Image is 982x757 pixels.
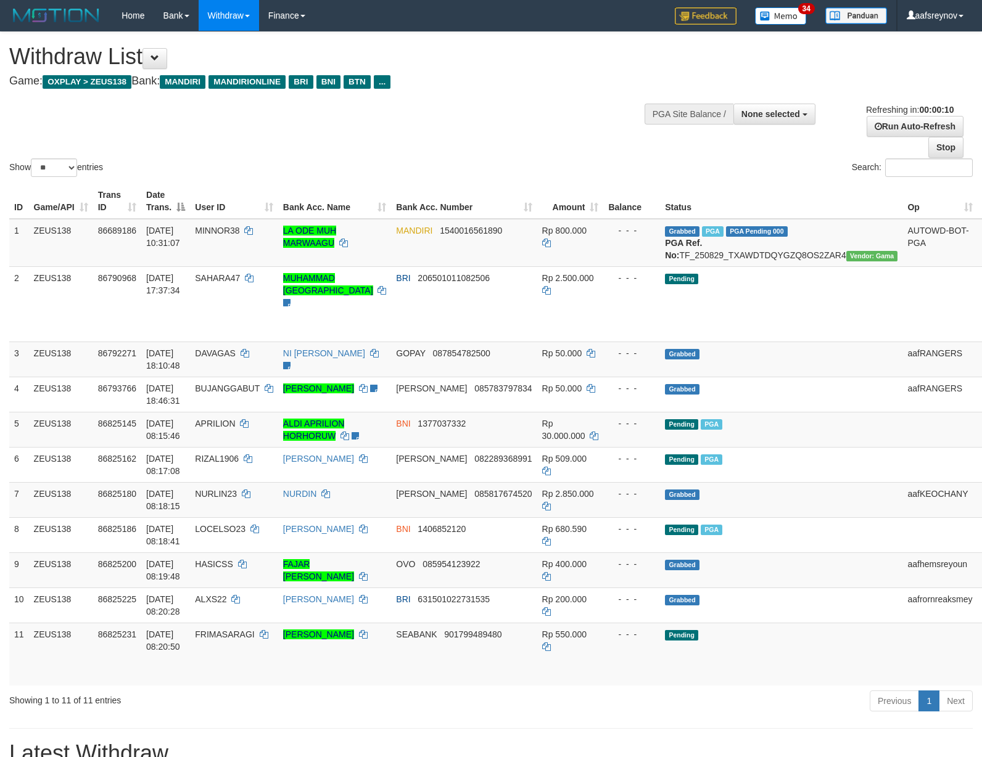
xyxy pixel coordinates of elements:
span: Copy 901799489480 to clipboard [444,629,501,639]
label: Show entries [9,158,103,177]
span: Rp 2.500.000 [542,273,594,283]
td: ZEUS138 [29,342,93,377]
span: 86792271 [98,348,136,358]
span: [DATE] 08:19:48 [146,559,180,581]
td: ZEUS138 [29,447,93,482]
td: aafhemsreyoun [902,552,977,587]
span: [DATE] 08:20:28 [146,594,180,616]
span: Rp 680.590 [542,524,587,534]
span: BNI [316,75,340,89]
button: None selected [733,104,815,125]
span: BTN [344,75,371,89]
td: 8 [9,517,29,552]
div: - - - [608,417,655,430]
span: Marked by aafanarl [701,525,722,535]
td: ZEUS138 [29,412,93,447]
td: 5 [9,412,29,447]
span: Copy 082289368991 to clipboard [474,454,532,464]
span: Pending [665,525,698,535]
a: Next [939,690,973,711]
span: Refreshing in: [866,105,954,115]
td: 1 [9,219,29,267]
a: NI [PERSON_NAME] [283,348,365,358]
a: [PERSON_NAME] [283,524,354,534]
span: MANDIRI [160,75,205,89]
img: Feedback.jpg [675,7,736,25]
span: BRI [289,75,313,89]
span: [DATE] 18:46:31 [146,383,180,406]
span: 86825180 [98,489,136,499]
span: APRILION [195,419,235,428]
th: Amount: activate to sort column ascending [537,184,604,219]
th: Game/API: activate to sort column ascending [29,184,93,219]
span: Copy 1377037332 to clipboard [418,419,466,428]
a: [PERSON_NAME] [283,629,354,639]
span: HASICSS [195,559,233,569]
span: SEABANK [396,629,437,639]
span: MANDIRI [396,226,432,235]
td: 4 [9,377,29,412]
td: aafRANGERS [902,342,977,377]
span: SAHARA47 [195,273,240,283]
span: [DATE] 08:18:41 [146,524,180,546]
span: 86793766 [98,383,136,393]
img: Button%20Memo.svg [755,7,807,25]
a: [PERSON_NAME] [283,594,354,604]
span: None selected [741,109,800,119]
img: MOTION_logo.png [9,6,103,25]
span: 86825225 [98,594,136,604]
span: LOCELSO23 [195,524,245,534]
td: aafRANGERS [902,377,977,412]
a: NURDIN [283,489,316,499]
input: Search: [885,158,973,177]
span: FRIMASARAGI [195,629,254,639]
span: MINNOR38 [195,226,239,235]
span: Marked by aafmaleo [701,419,722,430]
span: [PERSON_NAME] [396,454,467,464]
span: 34 [798,3,815,14]
span: [DATE] 18:10:48 [146,348,180,370]
span: BNI [396,419,410,428]
td: ZEUS138 [29,552,93,587]
label: Search: [852,158,973,177]
td: aafKEOCHANY [902,482,977,517]
span: Rp 50.000 [542,348,582,358]
div: - - - [608,488,655,500]
span: PGA Pending [726,226,788,237]
a: FAJAR [PERSON_NAME] [283,559,354,581]
span: Rp 400.000 [542,559,587,569]
span: [DATE] 08:18:15 [146,489,180,511]
span: Copy 206501011082506 to clipboard [418,273,490,283]
a: ALDI APRILION HORHORUW [283,419,345,441]
span: [DATE] 17:37:34 [146,273,180,295]
span: BNI [396,524,410,534]
span: [PERSON_NAME] [396,489,467,499]
td: ZEUS138 [29,219,93,267]
span: 86825145 [98,419,136,428]
div: - - - [608,347,655,359]
span: BUJANGGABUT [195,383,260,393]
td: 3 [9,342,29,377]
span: ... [374,75,390,89]
td: ZEUS138 [29,517,93,552]
span: BRI [396,273,410,283]
span: [DATE] 08:20:50 [146,629,180,652]
span: Copy 1540016561890 to clipboard [440,226,502,235]
a: Run Auto-Refresh [867,116,963,137]
div: Showing 1 to 11 of 11 entries [9,689,400,706]
span: Copy 085954123922 to clipboard [423,559,480,569]
span: Rp 550.000 [542,629,587,639]
td: 11 [9,623,29,685]
span: Pending [665,630,698,640]
span: Copy 087854782500 to clipboard [432,348,490,358]
td: 6 [9,447,29,482]
th: Bank Acc. Name: activate to sort column ascending [278,184,392,219]
a: [PERSON_NAME] [283,454,354,464]
h4: Game: Bank: [9,75,642,88]
th: Bank Acc. Number: activate to sort column ascending [391,184,537,219]
span: Rp 50.000 [542,383,582,393]
span: Rp 200.000 [542,594,587,604]
td: ZEUS138 [29,377,93,412]
th: Date Trans.: activate to sort column descending [141,184,190,219]
span: ALXS22 [195,594,226,604]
